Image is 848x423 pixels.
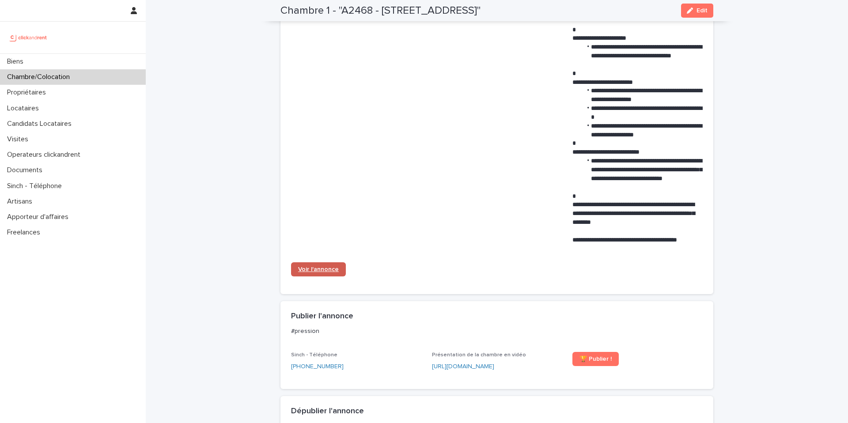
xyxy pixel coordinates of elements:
span: Voir l'annonce [298,266,339,272]
a: 🏆 Publier ! [572,352,619,366]
p: Locataires [4,104,46,113]
p: Sinch - Téléphone [4,182,69,190]
button: Edit [681,4,713,18]
p: Candidats Locataires [4,120,79,128]
p: Propriétaires [4,88,53,97]
a: [URL][DOMAIN_NAME] [432,363,494,370]
ringoverc2c-number-84e06f14122c: [PHONE_NUMBER] [291,363,344,370]
span: Edit [697,8,708,14]
p: Artisans [4,197,39,206]
p: Chambre/Colocation [4,73,77,81]
a: [PHONE_NUMBER] [291,362,344,371]
h2: Chambre 1 - "A2468 - [STREET_ADDRESS]" [280,4,481,17]
p: Biens [4,57,30,66]
span: 🏆 Publier ! [579,356,612,362]
ringoverc2c-84e06f14122c: Call with Ringover [291,363,344,370]
span: Présentation de la chambre en vidéo [432,352,526,358]
p: Freelances [4,228,47,237]
img: UCB0brd3T0yccxBKYDjQ [7,29,50,46]
p: Visites [4,135,35,144]
p: Operateurs clickandrent [4,151,87,159]
a: Voir l'annonce [291,262,346,276]
p: Documents [4,166,49,174]
h2: Publier l'annonce [291,312,353,321]
span: Sinch - Téléphone [291,352,337,358]
h2: Dépublier l'annonce [291,407,364,416]
p: Apporteur d'affaires [4,213,76,221]
p: #pression [291,327,699,335]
